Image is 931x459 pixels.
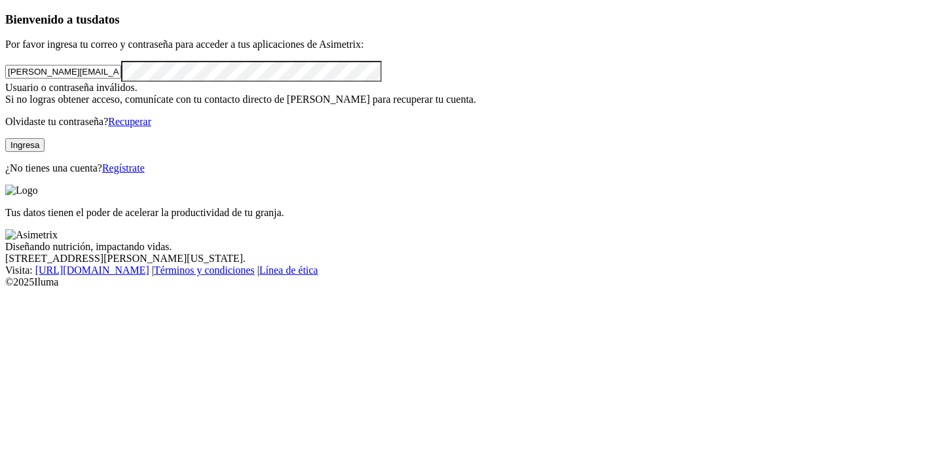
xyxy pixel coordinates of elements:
[259,265,318,276] a: Línea de ética
[5,162,926,174] p: ¿No tienes una cuenta?
[5,12,926,27] h3: Bienvenido a tus
[108,116,151,127] a: Recuperar
[35,265,149,276] a: [URL][DOMAIN_NAME]
[5,276,926,288] div: © 2025 Iluma
[5,229,58,241] img: Asimetrix
[5,65,121,79] input: Tu correo
[5,253,926,265] div: [STREET_ADDRESS][PERSON_NAME][US_STATE].
[154,265,255,276] a: Términos y condiciones
[102,162,145,174] a: Regístrate
[5,116,926,128] p: Olvidaste tu contraseña?
[5,265,926,276] div: Visita : | |
[5,185,38,196] img: Logo
[5,82,926,105] div: Usuario o contraseña inválidos. Si no logras obtener acceso, comunícate con tu contacto directo d...
[5,39,926,50] p: Por favor ingresa tu correo y contraseña para acceder a tus aplicaciones de Asimetrix:
[5,138,45,152] button: Ingresa
[5,241,926,253] div: Diseñando nutrición, impactando vidas.
[5,207,926,219] p: Tus datos tienen el poder de acelerar la productividad de tu granja.
[92,12,120,26] span: datos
